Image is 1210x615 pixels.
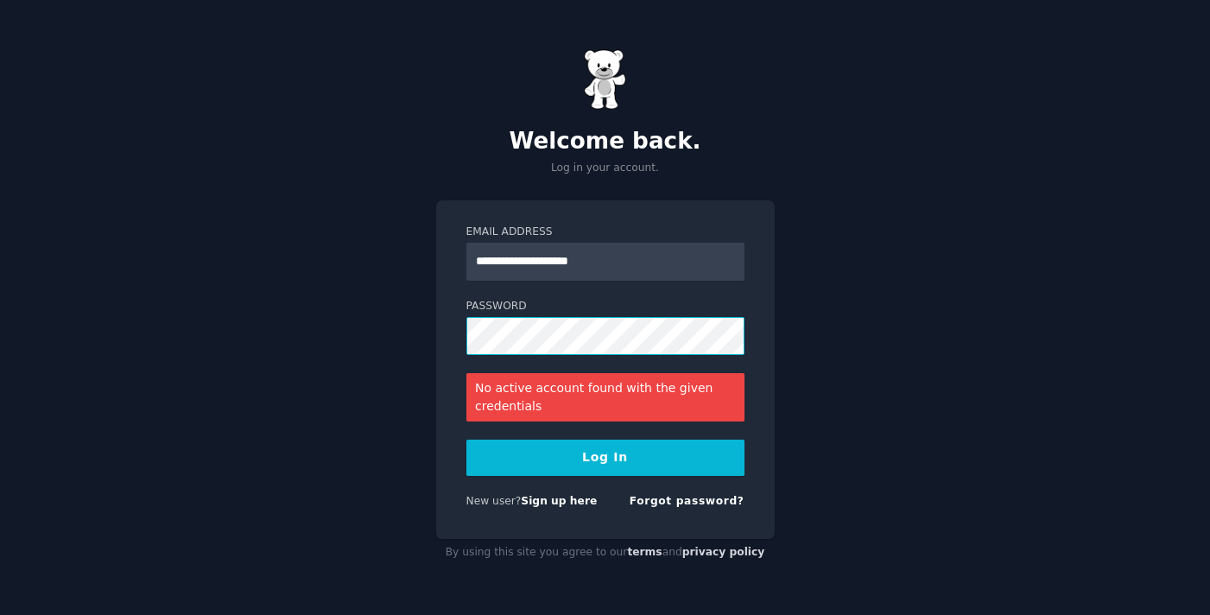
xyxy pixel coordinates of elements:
span: New user? [466,495,522,507]
button: Log In [466,440,744,476]
a: privacy policy [682,546,765,558]
img: Gummy Bear [584,49,627,110]
a: Forgot password? [630,495,744,507]
p: Log in your account. [436,161,775,176]
label: Password [466,299,744,314]
div: By using this site you agree to our and [436,539,775,567]
h2: Welcome back. [436,128,775,155]
a: terms [627,546,662,558]
a: Sign up here [521,495,597,507]
label: Email Address [466,225,744,240]
div: No active account found with the given credentials [466,373,744,422]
